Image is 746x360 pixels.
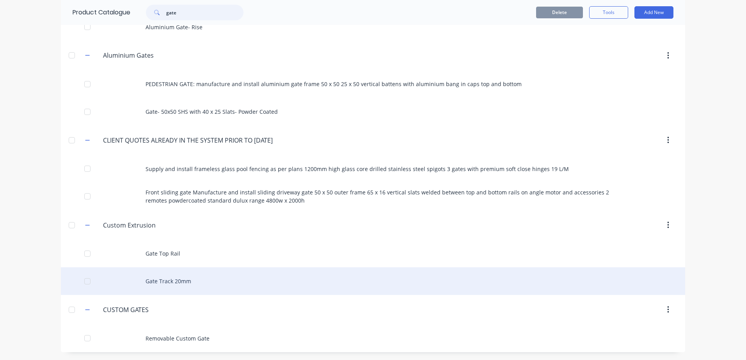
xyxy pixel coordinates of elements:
div: Supply and install frameless glass pool fencing as per plans 1200mm high glass core drilled stain... [61,155,685,183]
div: Front sliding gate Manufacture and install sliding driveway gate 50 x 50 outer frame 65 x 16 vert... [61,183,685,210]
div: Gate Track 20mm [61,267,685,295]
div: Aluminium Gate- Rise [61,13,685,41]
input: Enter category name [103,136,279,145]
input: Enter category name [103,305,195,314]
div: Gate Top Rail [61,240,685,267]
input: Search... [166,5,243,20]
div: PEDESTRIAN GATE: manufacture and install aluminium gate frame 50 x 50 25 x 50 vertical battens wi... [61,70,685,98]
input: Enter category name [103,221,195,230]
button: Delete [536,7,583,18]
input: Enter category name [103,51,195,60]
button: Add New [634,6,673,19]
button: Tools [589,6,628,19]
div: Gate- 50x50 SHS with 40 x 25 Slats- Powder Coated [61,98,685,125]
div: Removable Custom Gate [61,325,685,352]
